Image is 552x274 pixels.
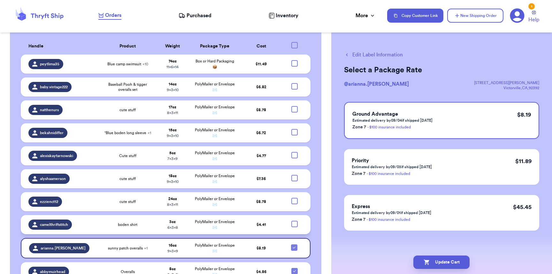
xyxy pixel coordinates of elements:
[119,153,136,158] span: Cute stuff
[195,82,235,92] span: PolyMailer or Envelope ✉️
[167,157,178,161] span: 7 x 3 x 9
[118,222,137,227] span: boden shirt
[269,12,298,19] a: Inventory
[356,12,376,19] div: More
[528,16,539,24] span: Help
[256,85,266,89] span: $ 6.82
[40,176,66,181] span: alyshaamerson
[517,110,531,119] p: $ 8.19
[510,8,525,23] a: 1
[169,151,176,155] strong: 5 oz
[257,246,266,250] span: $ 8.19
[148,131,151,135] span: + 1
[119,199,136,204] span: cute stuff
[352,171,365,176] span: Zone 7
[179,12,211,19] a: Purchased
[100,38,156,54] th: Product
[352,112,398,117] span: Ground Advantage
[352,204,370,209] span: Express
[105,11,121,19] span: Orders
[119,107,136,112] span: cute stuff
[195,243,235,253] span: PolyMailer or Envelope ✉️
[167,226,178,229] span: 6 x 3 x 8
[169,105,176,109] strong: 17 oz
[256,108,266,112] span: $ 8.78
[167,88,179,92] span: 9 x 3 x 10
[256,270,266,274] span: $ 4.86
[195,128,235,138] span: PolyMailer or Envelope ✉️
[515,157,532,166] p: $ 11.89
[276,12,298,19] span: Inventory
[169,82,177,86] strong: 14 oz
[167,203,178,206] span: 8 x 3 x 11
[40,130,64,135] span: bekahnidiffer
[195,220,235,229] span: PolyMailer or Envelope ✉️
[528,3,535,10] div: 1
[195,105,235,115] span: PolyMailer or Envelope ✉️
[40,61,59,67] span: peytlima35
[352,125,366,129] span: Zone 7
[195,59,234,69] span: Box or Hard Packaging 📦
[142,62,148,66] span: + 10
[257,223,266,227] span: $ 4.41
[474,85,539,90] div: Victorville , CA , 92392
[167,249,178,253] span: 9 x 3 x 9
[367,218,410,221] a: - $100 insurance included
[367,125,411,129] a: - $100 insurance included
[41,246,86,251] span: arianna.[PERSON_NAME]
[107,61,148,67] span: Blue camp swimsuit
[352,164,432,169] p: Estimated delivery by 09/03 if shipped [DATE]
[169,243,177,247] strong: 16 oz
[168,197,177,201] strong: 24 oz
[189,38,240,54] th: Package Type
[352,118,433,123] p: Estimated delivery by 09/04 if shipped [DATE]
[474,80,539,85] div: [STREET_ADDRESS][PERSON_NAME]
[413,256,470,269] button: Update Cart
[257,177,266,181] span: $ 7.36
[256,200,266,204] span: $ 8.78
[40,84,68,90] span: baby.vintage222
[40,222,68,227] span: camelthriftstitch
[256,131,266,135] span: $ 6.72
[352,217,365,222] span: Zone 7
[169,174,177,178] strong: 18 oz
[28,43,43,50] span: Handle
[40,199,58,204] span: ezzienct12
[156,38,190,54] th: Weight
[166,65,179,69] span: 11 x 6 x 14
[447,9,503,23] button: New Shipping Order
[98,11,121,20] a: Orders
[169,220,176,224] strong: 3 oz
[119,176,136,181] span: cute stuff
[195,174,235,184] span: PolyMailer or Envelope ✉️
[344,51,403,59] button: Edit Label Information
[103,82,152,92] span: Baseball Pooh & tigger overalls set
[104,130,151,135] span: "Blue boden long sleeve
[167,180,179,184] span: 9 x 3 x 10
[240,38,282,54] th: Cost
[108,246,148,251] span: sunny patch overalls
[344,65,539,75] h2: Select a Package Rate
[167,134,179,138] span: 9 x 3 x 10
[352,210,431,215] p: Estimated delivery by 09/01 if shipped [DATE]
[169,128,177,132] strong: 15 oz
[513,203,532,212] p: $ 45.45
[187,12,211,19] span: Purchased
[256,62,267,66] span: $ 11.49
[144,246,148,250] span: + 1
[257,154,266,158] span: $ 4.77
[40,153,73,158] span: alexiskaytarnowski
[344,82,409,87] span: @ arianna.[PERSON_NAME]
[167,111,178,115] span: 8 x 3 x 11
[367,172,410,176] a: - $100 insurance included
[528,11,539,24] a: Help
[40,107,59,112] span: natthenurs
[352,158,369,163] span: Priority
[195,197,235,206] span: PolyMailer or Envelope ✉️
[195,151,235,161] span: PolyMailer or Envelope ✉️
[387,9,443,23] button: Copy Customer Link
[169,267,176,271] strong: 8 oz
[169,59,177,63] strong: 74 oz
